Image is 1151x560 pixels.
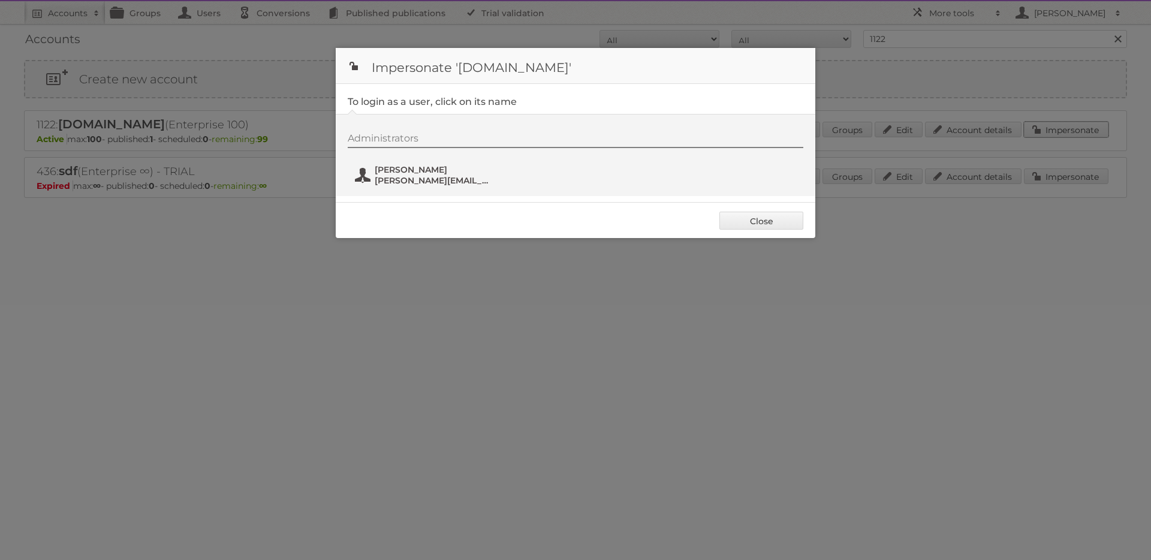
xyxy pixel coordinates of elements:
span: [PERSON_NAME] [375,164,491,175]
h1: Impersonate '[DOMAIN_NAME]' [336,48,815,84]
legend: To login as a user, click on its name [348,96,517,107]
span: [PERSON_NAME][EMAIL_ADDRESS][DOMAIN_NAME] [375,175,491,186]
div: Administrators [348,133,803,148]
a: Close [719,212,803,230]
button: [PERSON_NAME] [PERSON_NAME][EMAIL_ADDRESS][DOMAIN_NAME] [354,163,495,187]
